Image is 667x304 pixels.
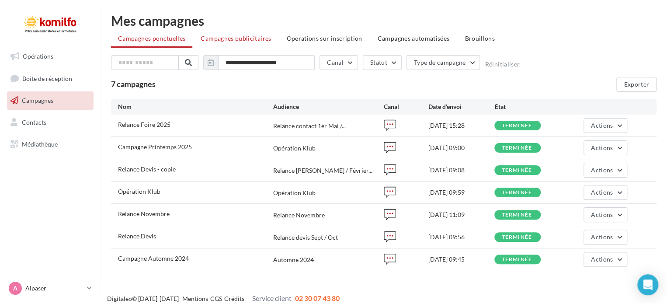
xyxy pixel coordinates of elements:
[584,118,627,133] button: Actions
[384,102,428,111] div: Canal
[118,255,189,262] span: Campagne Automne 2024
[22,140,58,147] span: Médiathèque
[584,163,627,178] button: Actions
[591,233,613,241] span: Actions
[428,233,494,241] div: [DATE] 09:56
[5,135,95,154] a: Médiathèque
[591,166,613,174] span: Actions
[107,295,340,302] span: © [DATE]-[DATE] - - -
[616,77,657,92] button: Exporter
[118,121,170,128] span: Relance Foire 2025
[485,61,520,68] button: Réinitialiser
[5,113,95,132] a: Contacts
[13,284,17,293] span: A
[182,295,208,302] a: Mentions
[111,14,657,27] div: Mes campagnes
[295,294,340,302] span: 02 30 07 43 80
[501,168,532,173] div: terminée
[501,145,532,151] div: terminée
[584,140,627,155] button: Actions
[273,211,325,220] div: Relance Novembre
[591,189,613,196] span: Actions
[428,102,494,111] div: Date d'envoi
[22,97,53,104] span: Campagnes
[584,252,627,267] button: Actions
[118,232,156,240] span: Relance Devis
[637,274,658,295] div: Open Intercom Messenger
[252,294,292,302] span: Service client
[591,144,613,151] span: Actions
[428,143,494,152] div: [DATE] 09:00
[273,122,346,130] span: Relance contact 1er Mai /...
[210,295,222,302] a: CGS
[428,188,494,197] div: [DATE] 09:59
[501,257,532,262] div: terminée
[363,55,402,70] button: Statut
[428,210,494,219] div: [DATE] 11:09
[584,207,627,222] button: Actions
[501,190,532,196] div: terminée
[591,122,613,129] span: Actions
[494,102,561,111] div: État
[22,119,46,126] span: Contacts
[7,280,94,297] a: A Alpaser
[5,47,95,66] a: Opérations
[111,79,156,89] span: 7 campagnes
[118,165,176,173] span: Relance Devis - copie
[25,284,83,293] p: Alpaser
[5,69,95,88] a: Boîte de réception
[428,121,494,130] div: [DATE] 15:28
[22,74,72,82] span: Boîte de réception
[591,211,613,218] span: Actions
[118,143,192,150] span: Campagne Printemps 2025
[273,144,316,153] div: Opération Klub
[118,102,273,111] div: Nom
[273,189,316,197] div: Opération Klub
[501,234,532,240] div: terminée
[273,233,338,242] div: Relance devis Sept / Oct
[118,188,160,195] span: Opération Klub
[224,295,244,302] a: Crédits
[501,123,532,129] div: terminée
[378,35,450,42] span: Campagnes automatisées
[584,185,627,200] button: Actions
[201,35,271,42] span: Campagnes publicitaires
[320,55,358,70] button: Canal
[501,212,532,218] div: terminée
[428,166,494,175] div: [DATE] 09:08
[465,35,495,42] span: Brouillons
[286,35,362,42] span: Operations sur inscription
[406,55,480,70] button: Type de campagne
[591,255,613,263] span: Actions
[273,255,314,264] div: Automne 2024
[5,91,95,110] a: Campagnes
[118,210,170,217] span: Relance Novembre
[273,102,384,111] div: Audience
[428,255,494,264] div: [DATE] 09:45
[584,230,627,245] button: Actions
[23,52,53,60] span: Opérations
[273,166,372,175] span: Relance [PERSON_NAME] / Février...
[107,295,132,302] a: Digitaleo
